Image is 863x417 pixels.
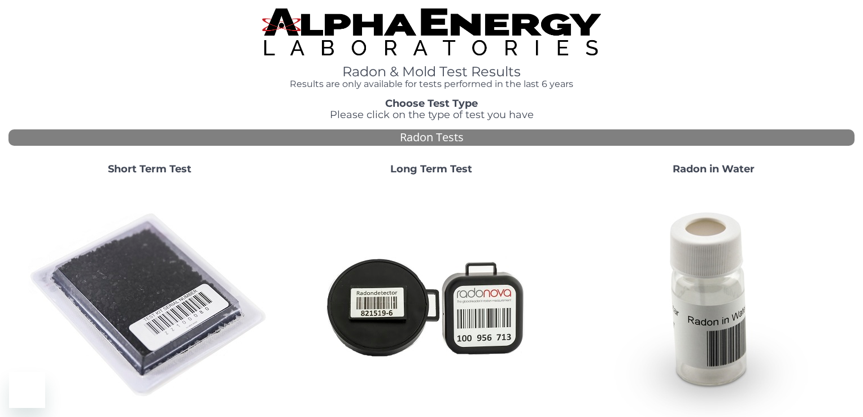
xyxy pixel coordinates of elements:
img: TightCrop.jpg [262,8,600,55]
iframe: Button to launch messaging window [9,372,45,408]
span: Please click on the type of test you have [330,108,534,121]
strong: Short Term Test [108,163,191,175]
h1: Radon & Mold Test Results [262,64,600,79]
div: Radon Tests [8,129,855,146]
h4: Results are only available for tests performed in the last 6 years [262,79,600,89]
strong: Long Term Test [390,163,472,175]
strong: Radon in Water [673,163,755,175]
strong: Choose Test Type [385,97,478,110]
